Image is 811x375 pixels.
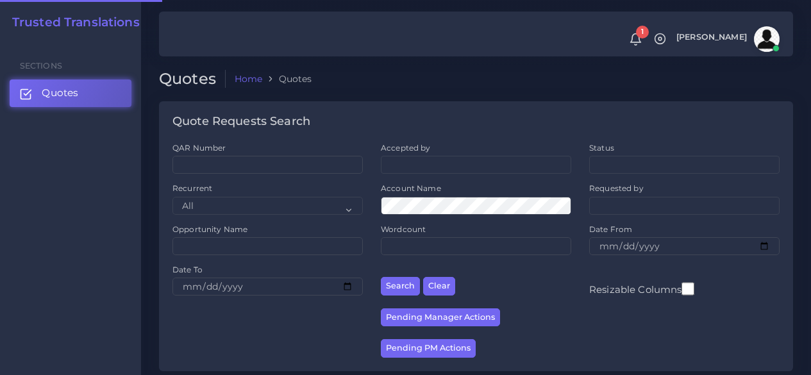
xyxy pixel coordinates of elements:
label: QAR Number [172,142,226,153]
label: Status [589,142,614,153]
a: Quotes [10,79,131,106]
button: Search [381,277,420,296]
label: Account Name [381,183,441,194]
a: Home [235,72,263,85]
a: [PERSON_NAME]avatar [670,26,784,52]
a: Trusted Translations [3,15,140,30]
h2: Quotes [159,70,226,88]
h4: Quote Requests Search [172,115,310,129]
span: 1 [636,26,649,38]
label: Date From [589,224,632,235]
span: Sections [20,61,62,71]
span: [PERSON_NAME] [676,33,747,42]
a: 1 [624,33,647,46]
label: Resizable Columns [589,281,694,297]
button: Pending PM Actions [381,339,476,358]
label: Accepted by [381,142,431,153]
img: avatar [754,26,780,52]
label: Requested by [589,183,644,194]
button: Pending Manager Actions [381,308,500,327]
label: Date To [172,264,203,275]
label: Opportunity Name [172,224,247,235]
label: Recurrent [172,183,212,194]
span: Quotes [42,86,78,100]
button: Clear [423,277,455,296]
input: Resizable Columns [681,281,694,297]
li: Quotes [262,72,312,85]
label: Wordcount [381,224,426,235]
